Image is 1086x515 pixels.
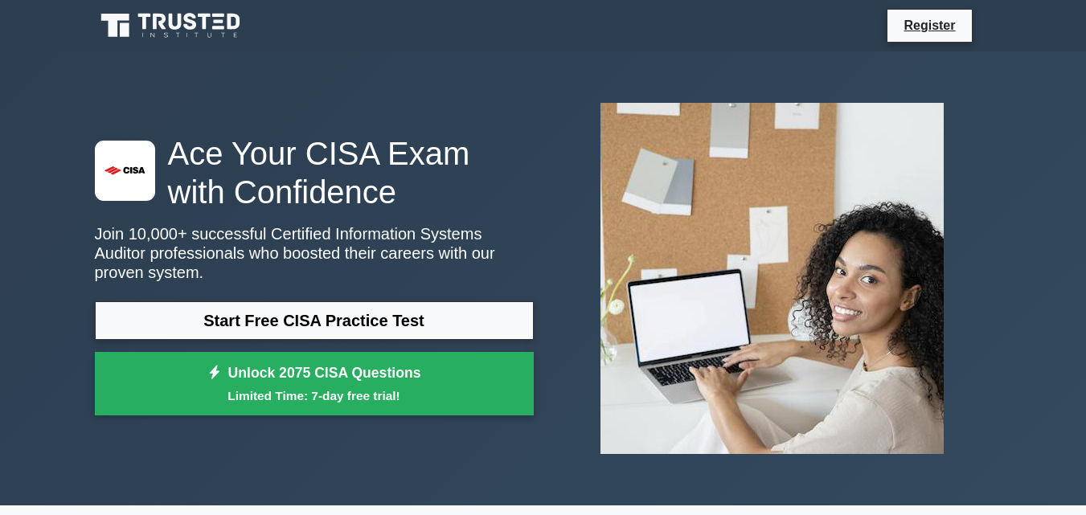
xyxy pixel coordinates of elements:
[95,134,534,211] h1: Ace Your CISA Exam with Confidence
[894,15,965,35] a: Register
[95,301,534,340] a: Start Free CISA Practice Test
[95,352,534,416] a: Unlock 2075 CISA QuestionsLimited Time: 7-day free trial!
[95,224,534,282] p: Join 10,000+ successful Certified Information Systems Auditor professionals who boosted their car...
[115,386,514,405] small: Limited Time: 7-day free trial!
